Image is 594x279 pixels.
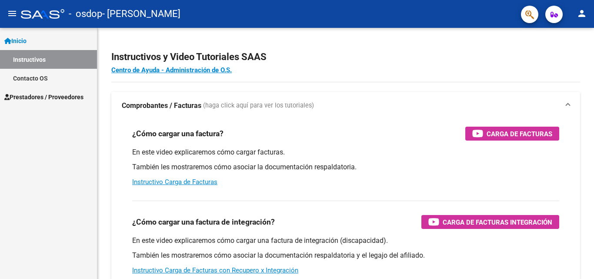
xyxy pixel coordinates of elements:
span: Carga de Facturas [487,128,552,139]
a: Centro de Ayuda - Administración de O.S. [111,66,232,74]
span: Inicio [4,36,27,46]
button: Carga de Facturas Integración [421,215,559,229]
span: Prestadores / Proveedores [4,92,83,102]
p: También les mostraremos cómo asociar la documentación respaldatoria y el legajo del afiliado. [132,251,559,260]
a: Instructivo Carga de Facturas [132,178,217,186]
h3: ¿Cómo cargar una factura de integración? [132,216,275,228]
span: - osdop [69,4,102,24]
p: En este video explicaremos cómo cargar facturas. [132,148,559,157]
strong: Comprobantes / Facturas [122,101,201,111]
p: En este video explicaremos cómo cargar una factura de integración (discapacidad). [132,236,559,245]
iframe: Intercom live chat [564,249,585,270]
h2: Instructivos y Video Tutoriales SAAS [111,49,580,65]
a: Instructivo Carga de Facturas con Recupero x Integración [132,266,298,274]
span: Carga de Facturas Integración [443,217,552,228]
button: Carga de Facturas [465,127,559,141]
span: - [PERSON_NAME] [102,4,180,24]
mat-expansion-panel-header: Comprobantes / Facturas (haga click aquí para ver los tutoriales) [111,92,580,120]
h3: ¿Cómo cargar una factura? [132,128,224,140]
p: También les mostraremos cómo asociar la documentación respaldatoria. [132,162,559,172]
mat-icon: person [577,8,587,19]
span: (haga click aquí para ver los tutoriales) [203,101,314,111]
mat-icon: menu [7,8,17,19]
